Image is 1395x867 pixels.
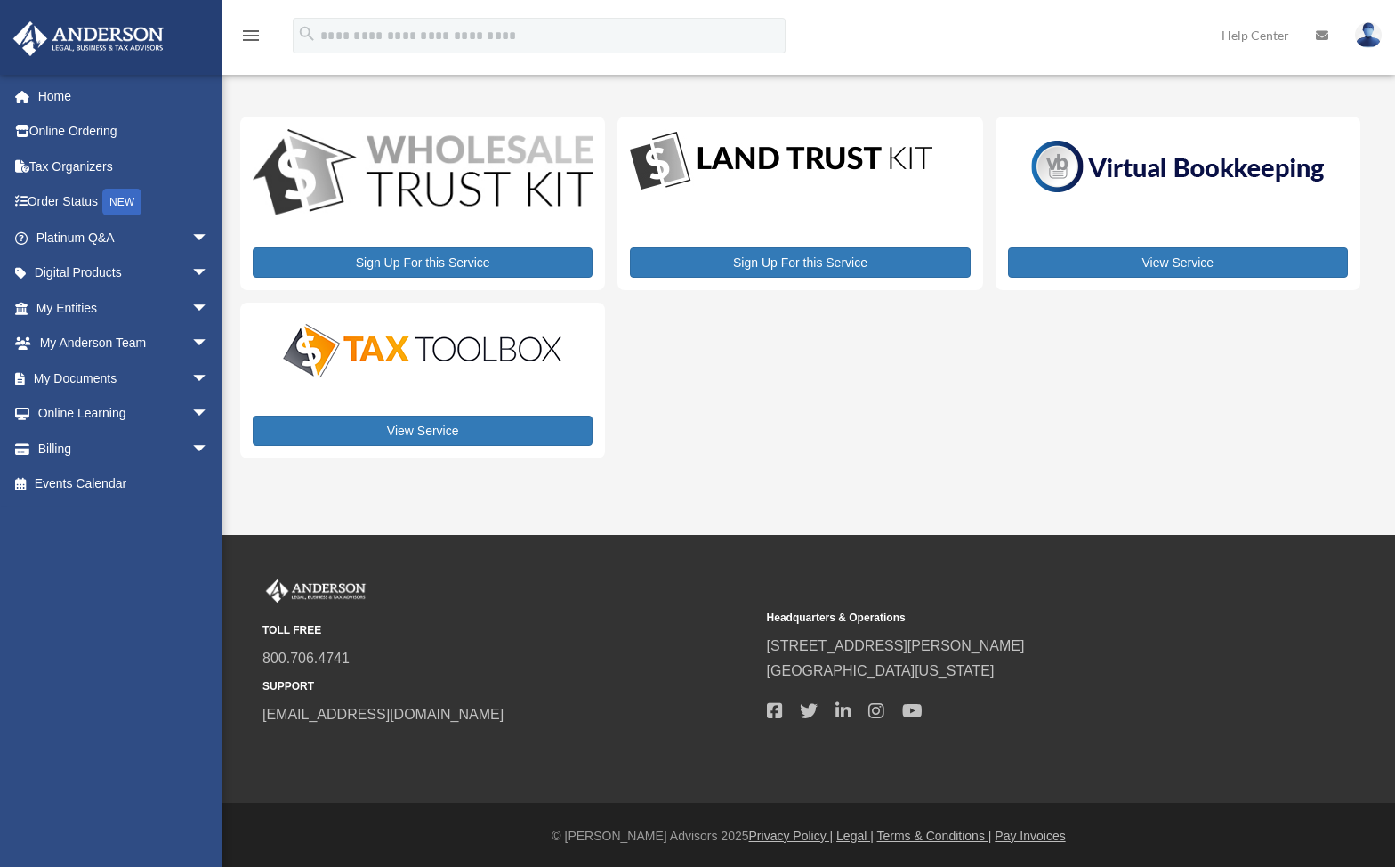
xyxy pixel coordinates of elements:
small: SUPPORT [262,677,754,696]
a: Platinum Q&Aarrow_drop_down [12,220,236,255]
span: arrow_drop_down [191,220,227,256]
a: Sign Up For this Service [253,247,593,278]
i: search [297,24,317,44]
a: Order StatusNEW [12,184,236,221]
a: Privacy Policy | [749,829,834,843]
img: Anderson Advisors Platinum Portal [8,21,169,56]
a: menu [240,31,262,46]
a: Legal | [836,829,874,843]
a: Online Learningarrow_drop_down [12,396,236,432]
a: [EMAIL_ADDRESS][DOMAIN_NAME] [262,707,504,722]
span: arrow_drop_down [191,255,227,292]
a: Home [12,78,236,114]
span: arrow_drop_down [191,326,227,362]
a: View Service [253,416,593,446]
a: Sign Up For this Service [630,247,970,278]
a: Pay Invoices [995,829,1065,843]
a: Terms & Conditions | [877,829,992,843]
span: arrow_drop_down [191,396,227,433]
a: My Entitiesarrow_drop_down [12,290,236,326]
img: WS-Trust-Kit-lgo-1.jpg [253,129,593,219]
span: arrow_drop_down [191,290,227,327]
span: arrow_drop_down [191,361,227,397]
img: LandTrust_lgo-1.jpg [630,129,932,194]
a: My Documentsarrow_drop_down [12,361,236,396]
i: menu [240,25,262,46]
a: [GEOGRAPHIC_DATA][US_STATE] [767,663,995,678]
img: Anderson Advisors Platinum Portal [262,579,369,603]
a: View Service [1008,247,1348,278]
a: Digital Productsarrow_drop_down [12,255,227,291]
div: NEW [102,189,141,215]
a: [STREET_ADDRESS][PERSON_NAME] [767,638,1025,653]
div: © [PERSON_NAME] Advisors 2025 [222,825,1395,847]
a: Billingarrow_drop_down [12,431,236,466]
a: 800.706.4741 [262,651,350,666]
a: My Anderson Teamarrow_drop_down [12,326,236,361]
a: Tax Organizers [12,149,236,184]
small: Headquarters & Operations [767,609,1259,628]
small: TOLL FREE [262,621,754,640]
span: arrow_drop_down [191,431,227,467]
a: Events Calendar [12,466,236,502]
img: User Pic [1355,22,1382,48]
a: Online Ordering [12,114,236,150]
